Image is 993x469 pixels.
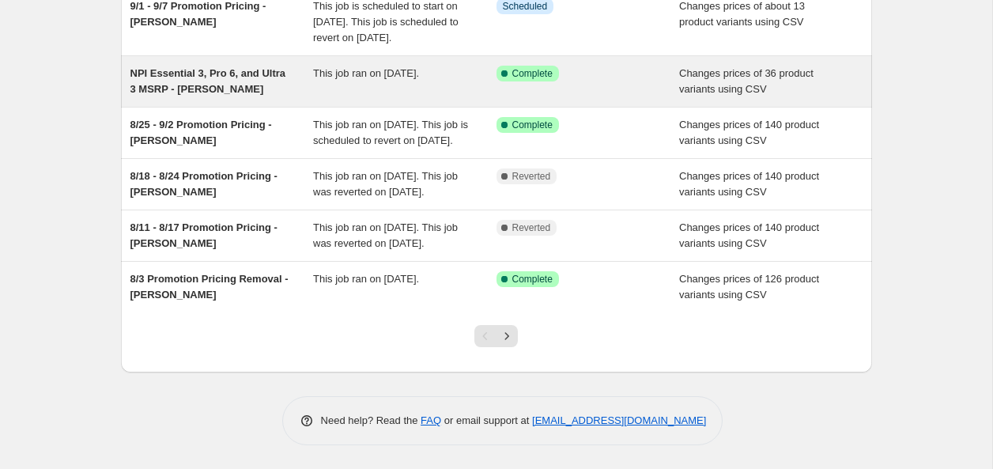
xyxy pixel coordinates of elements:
span: 8/11 - 8/17 Promotion Pricing -[PERSON_NAME] [130,221,278,249]
a: [EMAIL_ADDRESS][DOMAIN_NAME] [532,414,706,426]
span: Reverted [512,221,551,234]
span: This job ran on [DATE]. This job was reverted on [DATE]. [313,170,458,198]
span: Changes prices of 36 product variants using CSV [679,67,814,95]
span: Need help? Read the [321,414,421,426]
span: Changes prices of 140 product variants using CSV [679,221,819,249]
span: Changes prices of 140 product variants using CSV [679,170,819,198]
a: FAQ [421,414,441,426]
span: This job ran on [DATE]. This job was reverted on [DATE]. [313,221,458,249]
span: Reverted [512,170,551,183]
span: 8/18 - 8/24 Promotion Pricing - [PERSON_NAME] [130,170,278,198]
nav: Pagination [474,325,518,347]
span: NPI Essential 3, Pro 6, and Ultra 3 MSRP - [PERSON_NAME] [130,67,286,95]
span: Complete [512,273,553,286]
span: This job ran on [DATE]. [313,67,419,79]
button: Next [496,325,518,347]
span: 8/25 - 9/2 Promotion Pricing - [PERSON_NAME] [130,119,272,146]
span: This job ran on [DATE]. This job is scheduled to revert on [DATE]. [313,119,468,146]
span: Complete [512,67,553,80]
span: Changes prices of 126 product variants using CSV [679,273,819,301]
span: This job ran on [DATE]. [313,273,419,285]
span: Changes prices of 140 product variants using CSV [679,119,819,146]
span: 8/3 Promotion Pricing Removal - [PERSON_NAME] [130,273,289,301]
span: Complete [512,119,553,131]
span: or email support at [441,414,532,426]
